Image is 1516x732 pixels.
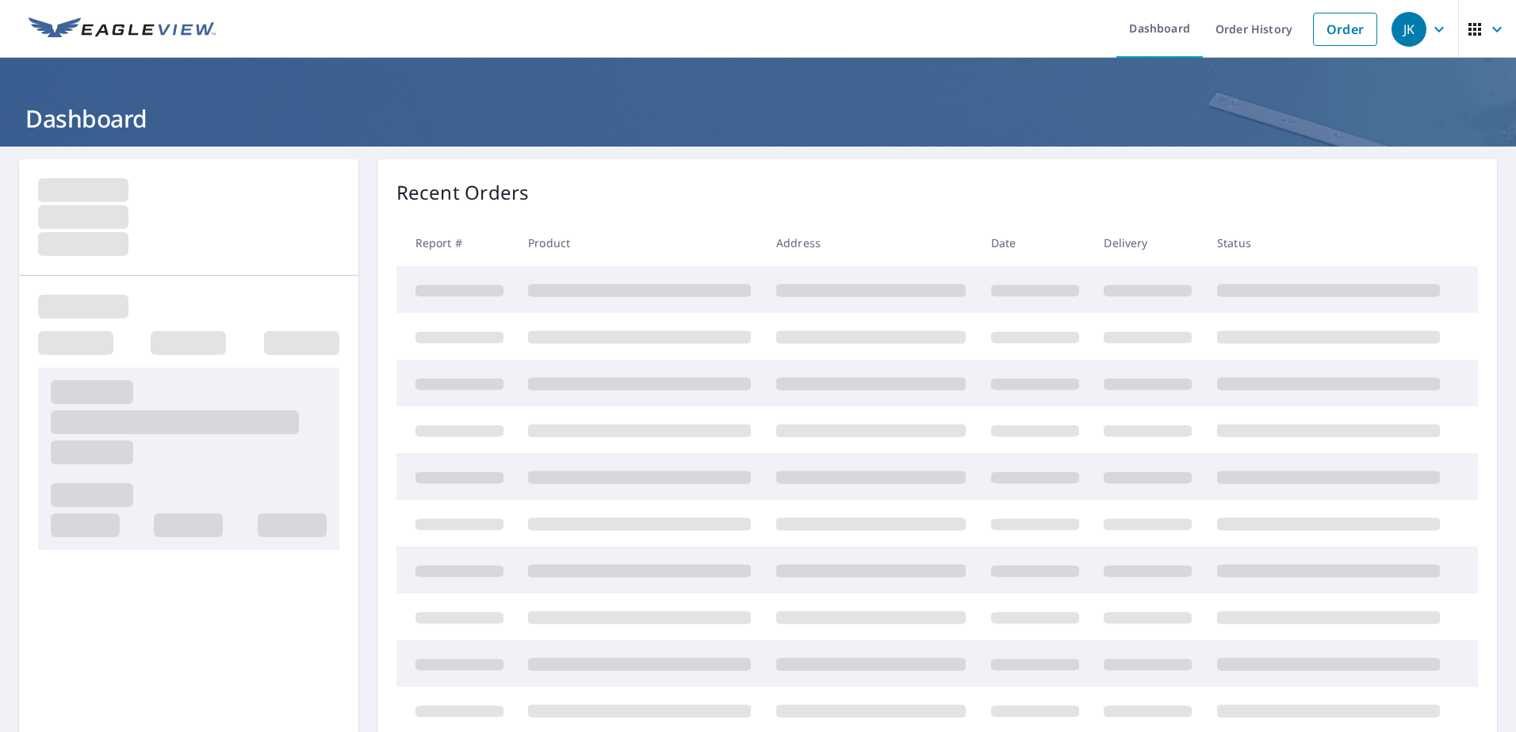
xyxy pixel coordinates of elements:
th: Delivery [1091,219,1204,266]
th: Status [1204,219,1453,266]
h1: Dashboard [19,102,1497,135]
th: Date [978,219,1092,266]
p: Recent Orders [396,178,530,207]
a: Order [1313,13,1377,46]
div: JK [1392,12,1426,47]
img: EV Logo [29,17,216,41]
th: Report # [396,219,516,266]
th: Product [515,219,764,266]
th: Address [764,219,978,266]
